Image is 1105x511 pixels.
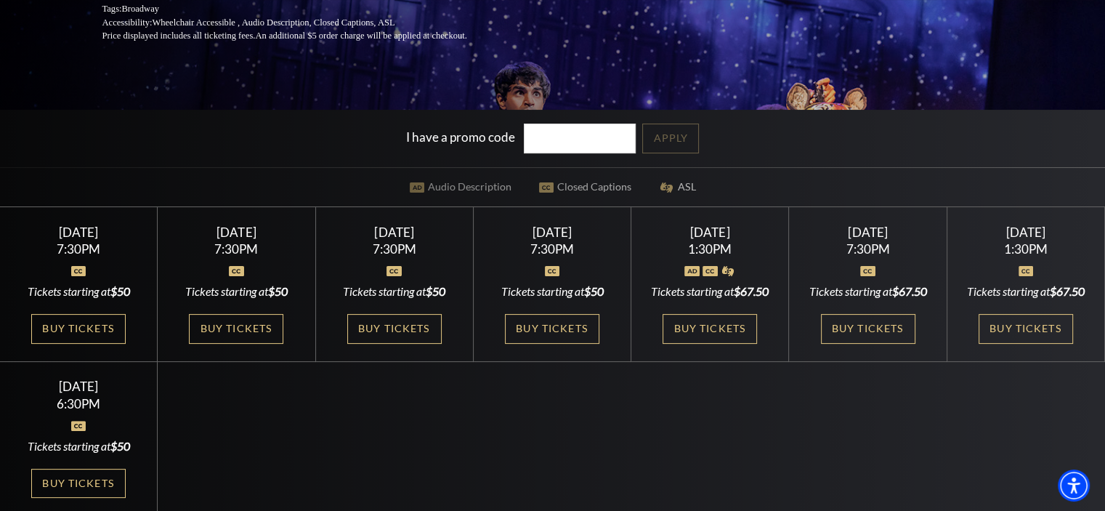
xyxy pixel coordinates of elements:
[110,439,130,453] span: $50
[806,225,929,240] div: [DATE]
[892,284,927,298] span: $67.50
[821,314,915,344] a: Buy Tickets
[1058,470,1090,502] div: Accessibility Menu
[426,284,445,298] span: $50
[583,284,603,298] span: $50
[491,225,614,240] div: [DATE]
[102,16,502,30] p: Accessibility:
[964,225,1087,240] div: [DATE]
[17,283,140,299] div: Tickets starting at
[333,243,456,255] div: 7:30PM
[406,129,515,144] label: I have a promo code
[491,283,614,299] div: Tickets starting at
[964,243,1087,255] div: 1:30PM
[110,284,130,298] span: $50
[31,469,126,499] a: Buy Tickets
[649,243,772,255] div: 1:30PM
[102,2,502,16] p: Tags:
[17,225,140,240] div: [DATE]
[806,283,929,299] div: Tickets starting at
[31,314,126,344] a: Buy Tickets
[333,225,456,240] div: [DATE]
[663,314,757,344] a: Buy Tickets
[347,314,442,344] a: Buy Tickets
[1050,284,1085,298] span: $67.50
[649,225,772,240] div: [DATE]
[17,379,140,394] div: [DATE]
[491,243,614,255] div: 7:30PM
[175,225,298,240] div: [DATE]
[979,314,1073,344] a: Buy Tickets
[175,243,298,255] div: 7:30PM
[806,243,929,255] div: 7:30PM
[121,4,159,14] span: Broadway
[255,31,466,41] span: An additional $5 order charge will be applied at checkout.
[17,398,140,410] div: 6:30PM
[175,283,298,299] div: Tickets starting at
[333,283,456,299] div: Tickets starting at
[649,283,772,299] div: Tickets starting at
[189,314,283,344] a: Buy Tickets
[152,17,394,28] span: Wheelchair Accessible , Audio Description, Closed Captions, ASL
[964,283,1087,299] div: Tickets starting at
[268,284,288,298] span: $50
[102,29,502,43] p: Price displayed includes all ticketing fees.
[17,438,140,454] div: Tickets starting at
[734,284,769,298] span: $67.50
[505,314,599,344] a: Buy Tickets
[17,243,140,255] div: 7:30PM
